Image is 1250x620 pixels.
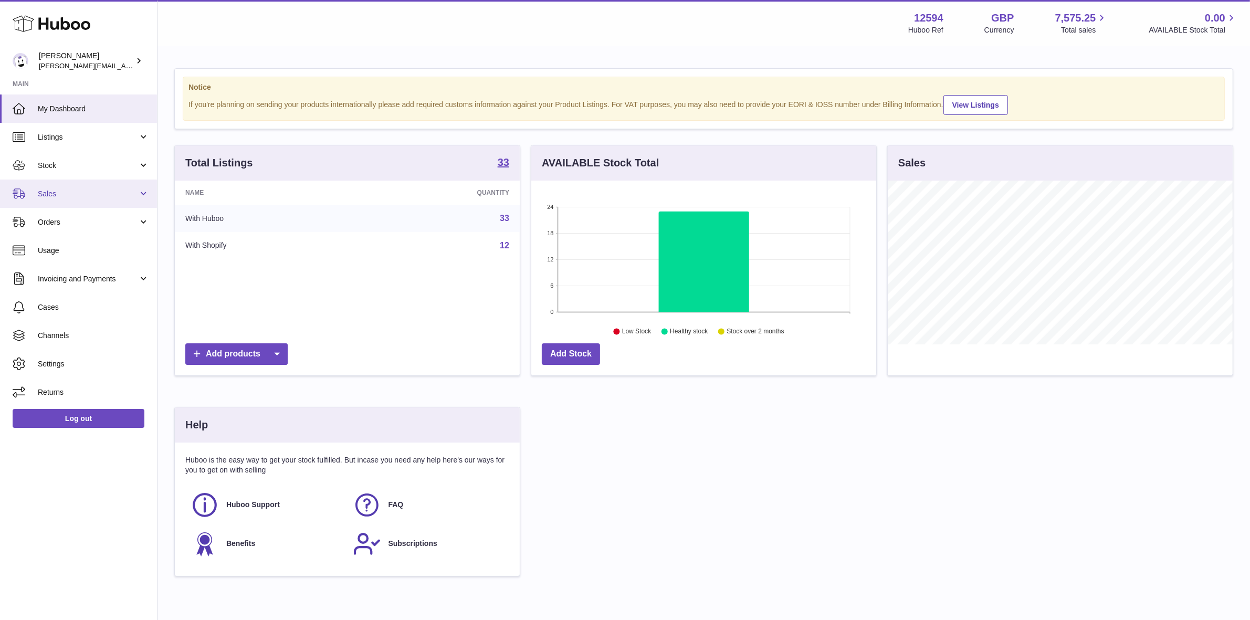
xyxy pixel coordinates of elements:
[175,181,361,205] th: Name
[1061,25,1108,35] span: Total sales
[727,328,784,335] text: Stock over 2 months
[498,157,509,170] a: 33
[1149,11,1237,35] a: 0.00 AVAILABLE Stock Total
[670,328,708,335] text: Healthy stock
[498,157,509,167] strong: 33
[38,104,149,114] span: My Dashboard
[914,11,943,25] strong: 12594
[39,51,133,71] div: [PERSON_NAME]
[185,343,288,365] a: Add products
[388,539,437,549] span: Subscriptions
[547,204,553,210] text: 24
[38,246,149,256] span: Usage
[38,161,138,171] span: Stock
[38,331,149,341] span: Channels
[353,491,505,519] a: FAQ
[1205,11,1225,25] span: 0.00
[38,274,138,284] span: Invoicing and Payments
[39,61,211,70] span: [PERSON_NAME][EMAIL_ADDRESS][DOMAIN_NAME]
[188,82,1219,92] strong: Notice
[188,93,1219,115] div: If you're planning on sending your products internationally please add required customs informati...
[38,302,149,312] span: Cases
[550,282,553,289] text: 6
[1055,11,1108,35] a: 7,575.25 Total sales
[542,343,600,365] a: Add Stock
[38,132,138,142] span: Listings
[622,328,652,335] text: Low Stock
[361,181,520,205] th: Quantity
[500,214,509,223] a: 33
[175,205,361,232] td: With Huboo
[38,387,149,397] span: Returns
[547,230,553,236] text: 18
[898,156,926,170] h3: Sales
[38,359,149,369] span: Settings
[38,189,138,199] span: Sales
[38,217,138,227] span: Orders
[226,539,255,549] span: Benefits
[908,25,943,35] div: Huboo Ref
[388,500,404,510] span: FAQ
[542,156,659,170] h3: AVAILABLE Stock Total
[1055,11,1096,25] span: 7,575.25
[550,309,553,315] text: 0
[185,418,208,432] h3: Help
[185,455,509,475] p: Huboo is the easy way to get your stock fulfilled. But incase you need any help here's our ways f...
[185,156,253,170] h3: Total Listings
[13,53,28,69] img: owen@wearemakewaves.com
[191,530,342,558] a: Benefits
[13,409,144,428] a: Log out
[353,530,505,558] a: Subscriptions
[226,500,280,510] span: Huboo Support
[1149,25,1237,35] span: AVAILABLE Stock Total
[984,25,1014,35] div: Currency
[191,491,342,519] a: Huboo Support
[991,11,1014,25] strong: GBP
[943,95,1008,115] a: View Listings
[175,232,361,259] td: With Shopify
[500,241,509,250] a: 12
[547,256,553,262] text: 12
